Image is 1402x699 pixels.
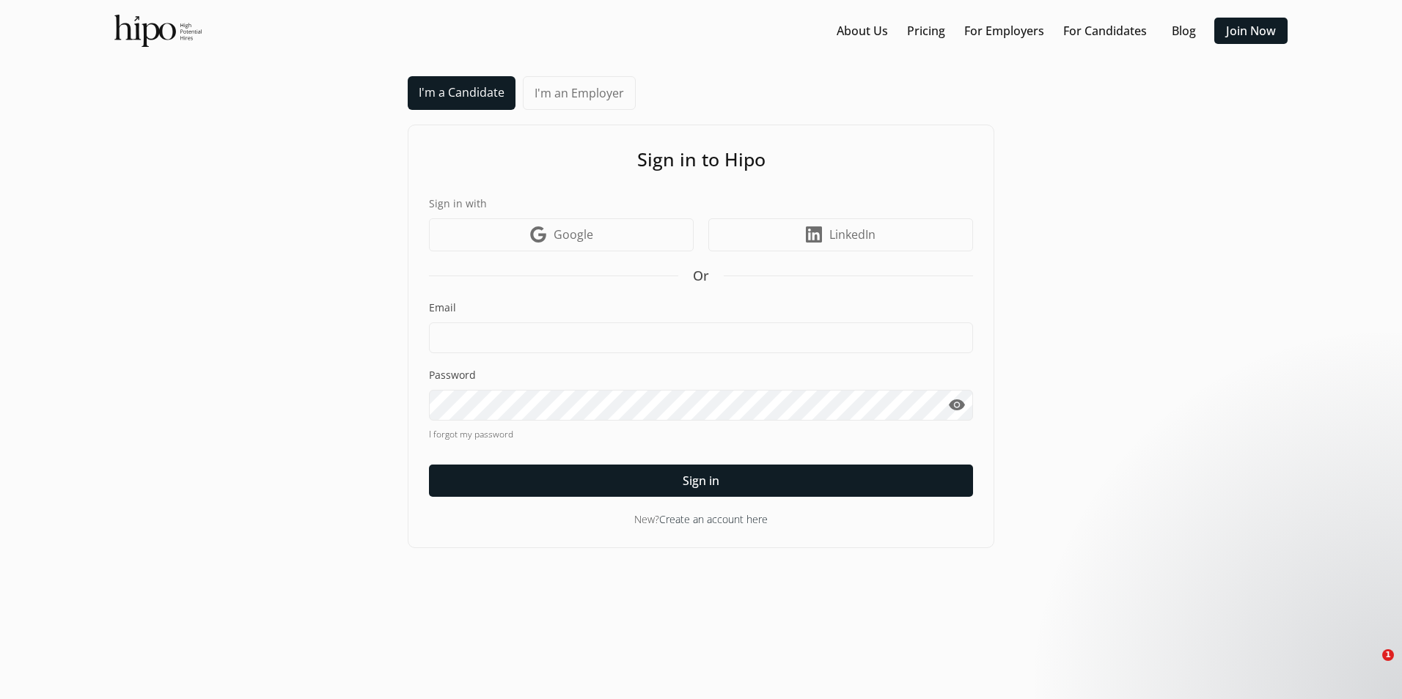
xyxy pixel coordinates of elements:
label: Email [429,300,973,315]
a: I'm a Candidate [408,76,515,110]
a: LinkedIn [708,218,973,251]
iframe: Intercom live chat [1352,649,1387,684]
label: Password [429,368,973,382]
a: For Candidates [1063,22,1147,40]
button: For Employers [958,18,1050,44]
button: Blog [1160,18,1207,44]
div: New? [429,511,973,527]
a: Blog [1172,22,1196,40]
a: I'm an Employer [523,76,636,110]
a: Join Now [1226,22,1276,40]
a: Google [429,218,694,251]
h1: Sign in to Hipo [429,146,973,174]
button: visibility [940,390,973,421]
span: LinkedIn [829,226,876,243]
img: official-logo [114,15,202,47]
span: Sign in [683,472,719,489]
span: 1 [1382,649,1394,661]
a: For Employers [964,22,1044,40]
a: Pricing [907,22,945,40]
span: visibility [948,396,966,414]
button: Sign in [429,465,973,497]
button: For Candidates [1057,18,1153,44]
span: Google [554,226,593,243]
label: Sign in with [429,196,973,211]
a: About Us [837,22,888,40]
a: Create an account here [659,512,768,526]
span: Or [693,266,709,286]
a: I forgot my password [429,428,973,441]
button: Pricing [901,18,951,44]
button: Join Now [1214,18,1288,44]
button: About Us [831,18,894,44]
